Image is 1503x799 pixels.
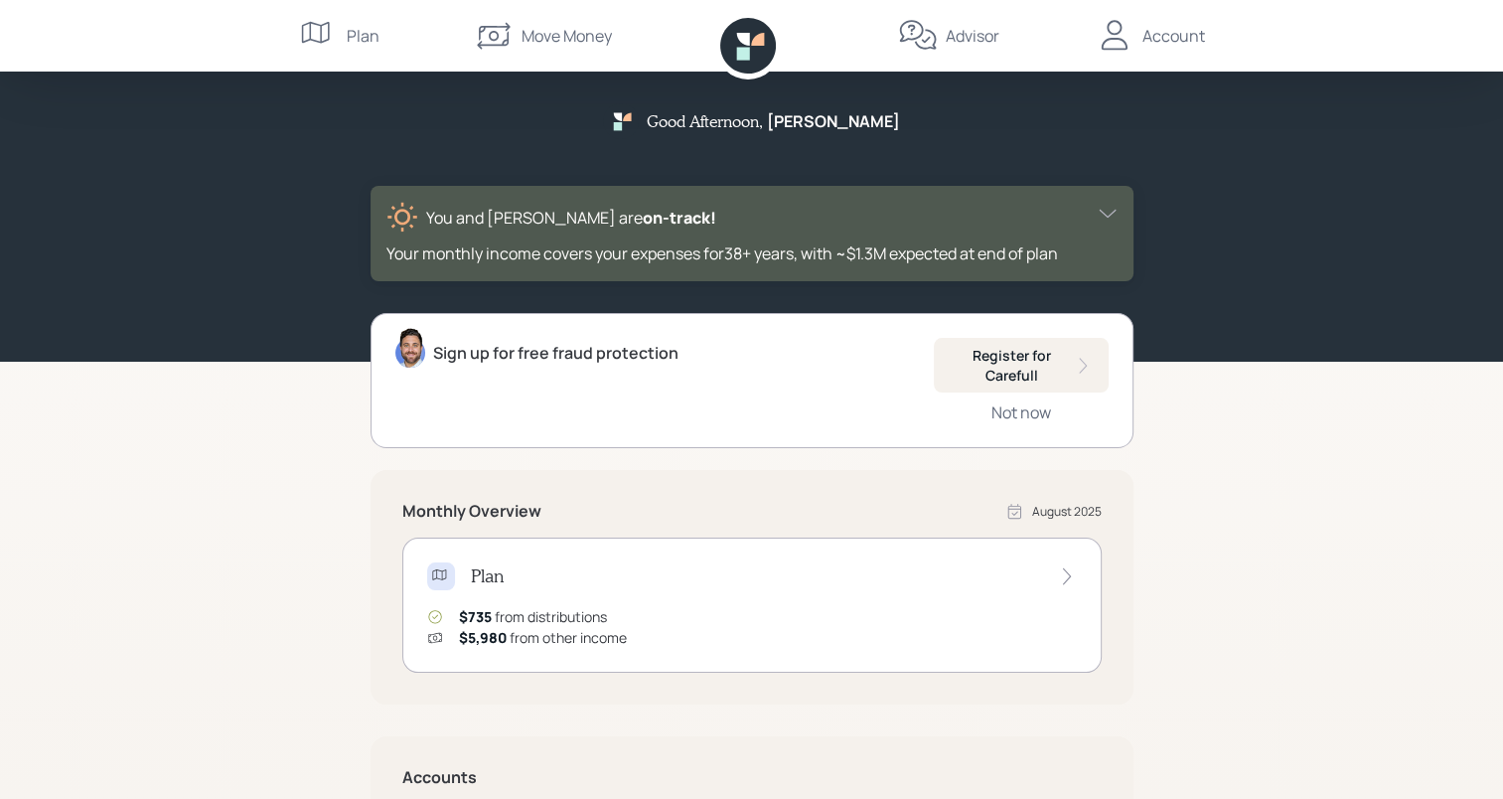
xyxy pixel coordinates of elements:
[459,628,507,647] span: $5,980
[991,401,1051,423] div: Not now
[522,24,612,48] div: Move Money
[1142,24,1205,48] div: Account
[459,606,607,627] div: from distributions
[386,202,418,234] img: sunny-XHVQM73Q.digested.png
[347,24,379,48] div: Plan
[471,565,504,587] h4: Plan
[395,328,425,368] img: michael-russo-headshot.png
[459,627,627,648] div: from other income
[1032,503,1102,521] div: August 2025
[433,341,678,365] div: Sign up for free fraud protection
[402,768,1102,787] h5: Accounts
[402,502,541,521] h5: Monthly Overview
[946,24,999,48] div: Advisor
[459,607,492,626] span: $735
[767,112,900,131] h5: [PERSON_NAME]
[647,111,763,130] h5: Good Afternoon ,
[934,338,1109,393] button: Register for Carefull
[950,346,1093,385] div: Register for Carefull
[643,207,716,229] span: on‑track!
[386,241,1118,265] div: Your monthly income covers your expenses for 38 + years , with ~$1.3M expected at end of plan
[426,206,716,230] div: You and [PERSON_NAME] are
